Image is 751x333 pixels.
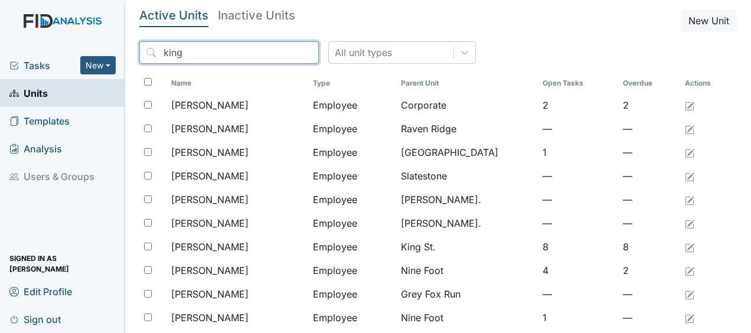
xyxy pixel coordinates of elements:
a: Edit [685,98,694,112]
td: — [538,282,618,306]
span: [PERSON_NAME] [171,311,249,325]
td: Employee [308,211,396,235]
span: [PERSON_NAME] [171,98,249,112]
div: All unit types [335,45,392,60]
td: — [618,282,681,306]
td: — [538,117,618,141]
th: Toggle SortBy [538,73,618,93]
h5: Active Units [139,9,208,21]
td: 1 [538,141,618,164]
td: — [618,141,681,164]
span: Edit Profile [9,282,72,301]
th: Toggle SortBy [166,73,308,93]
td: Employee [308,141,396,164]
th: Toggle SortBy [308,73,396,93]
td: — [538,211,618,235]
td: Employee [308,93,396,117]
a: Edit [685,145,694,159]
td: 4 [538,259,618,282]
span: Templates [9,112,70,130]
span: Sign out [9,310,61,328]
span: [PERSON_NAME] [171,169,249,183]
span: [PERSON_NAME] [171,216,249,230]
td: Nine Foot [396,306,538,329]
td: Employee [308,306,396,329]
a: Edit [685,122,694,136]
td: — [618,117,681,141]
td: 2 [618,93,681,117]
a: Edit [685,311,694,325]
input: Toggle All Rows Selected [144,78,152,86]
td: 8 [538,235,618,259]
td: [PERSON_NAME]. [396,211,538,235]
td: Grey Fox Run [396,282,538,306]
a: Edit [685,216,694,230]
td: Corporate [396,93,538,117]
a: Tasks [9,58,80,73]
span: Signed in as [PERSON_NAME] [9,254,116,273]
td: Employee [308,117,396,141]
td: King St. [396,235,538,259]
td: Employee [308,282,396,306]
td: Raven Ridge [396,117,538,141]
td: 8 [618,235,681,259]
td: — [618,306,681,329]
button: New [80,56,116,74]
a: Edit [685,192,694,207]
td: Employee [308,235,396,259]
td: [GEOGRAPHIC_DATA] [396,141,538,164]
th: Toggle SortBy [396,73,538,93]
input: Search... [139,41,319,64]
td: Employee [308,259,396,282]
td: [PERSON_NAME]. [396,188,538,211]
td: Employee [308,164,396,188]
td: 2 [618,259,681,282]
h5: Inactive Units [218,9,295,21]
td: — [538,164,618,188]
span: [PERSON_NAME] [171,240,249,254]
th: Toggle SortBy [618,73,681,93]
th: Actions [680,73,737,93]
a: Edit [685,240,694,254]
td: 1 [538,306,618,329]
td: — [618,211,681,235]
td: — [618,188,681,211]
a: Edit [685,263,694,277]
td: — [538,188,618,211]
span: [PERSON_NAME] [171,287,249,301]
span: [PERSON_NAME] [171,122,249,136]
td: Employee [308,188,396,211]
td: Nine Foot [396,259,538,282]
button: New Unit [681,9,737,32]
a: Edit [685,287,694,301]
td: 2 [538,93,618,117]
td: — [618,164,681,188]
a: Edit [685,169,694,183]
td: Slatestone [396,164,538,188]
span: [PERSON_NAME] [171,192,249,207]
span: [PERSON_NAME] [171,263,249,277]
span: Analysis [9,139,62,158]
span: [PERSON_NAME] [171,145,249,159]
span: Units [9,84,48,102]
